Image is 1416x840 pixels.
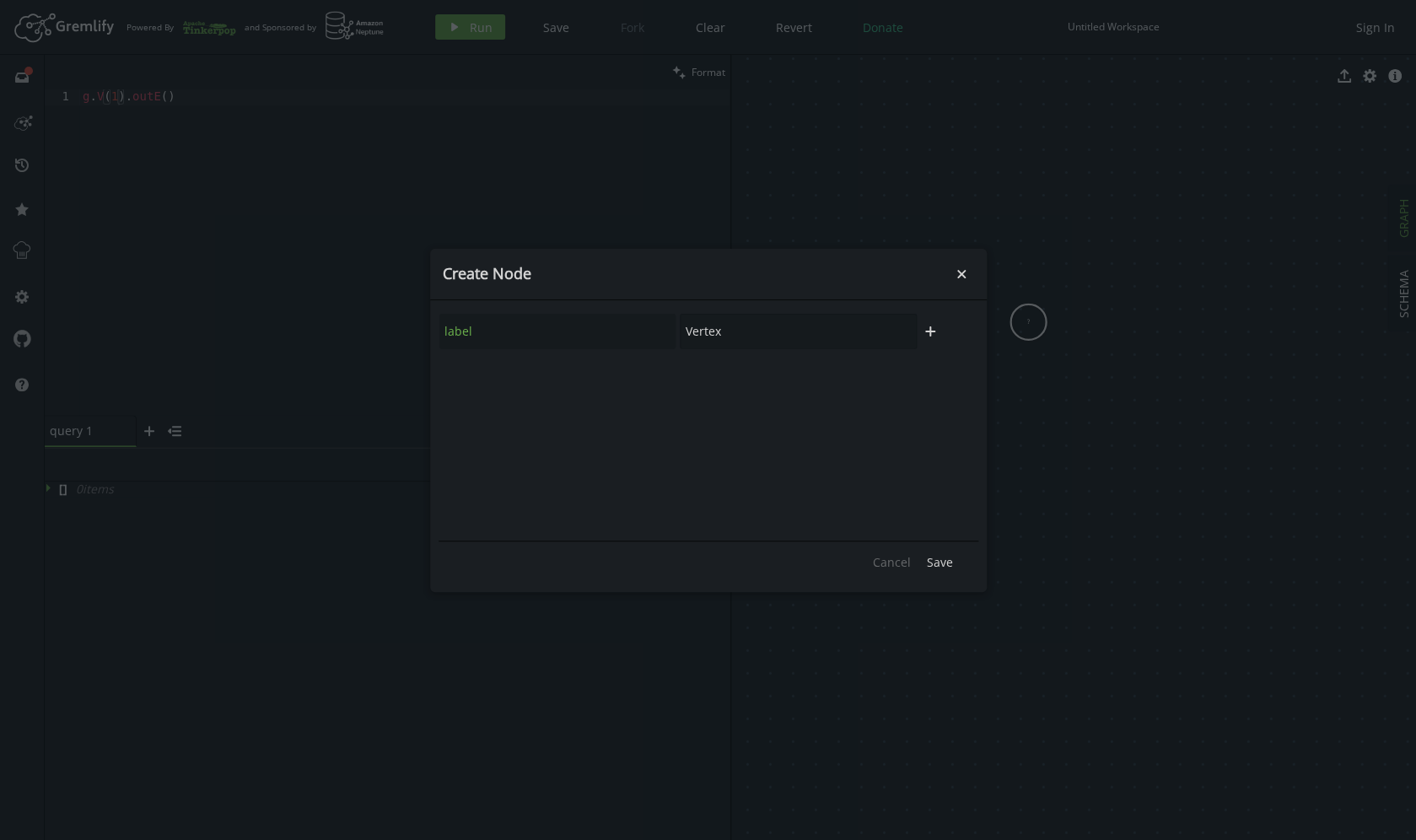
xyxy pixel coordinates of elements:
[680,314,917,349] input: Property Value
[927,554,953,570] span: Save
[443,264,949,283] h4: Create Node
[864,550,919,575] button: Cancel
[918,550,961,575] button: Save
[439,314,676,349] input: Property Name
[949,261,974,287] button: Close
[873,554,911,570] span: Cancel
